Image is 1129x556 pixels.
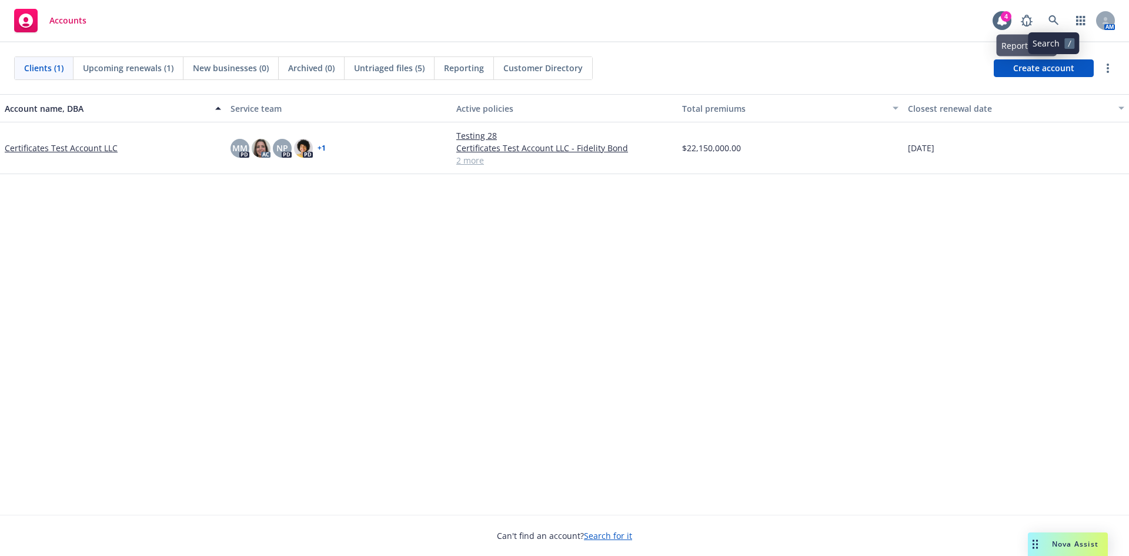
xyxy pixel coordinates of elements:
a: Create account [994,59,1094,77]
span: Upcoming renewals (1) [83,62,173,74]
a: Search for it [584,530,632,541]
span: Clients (1) [24,62,64,74]
a: 2 more [456,154,673,167]
a: Certificates Test Account LLC - Fidelity Bond [456,142,673,154]
div: Drag to move [1028,532,1043,556]
a: Testing 28 [456,129,673,142]
div: Active policies [456,102,673,115]
a: Accounts [9,4,91,37]
button: Closest renewal date [903,94,1129,122]
span: Untriaged files (5) [354,62,425,74]
div: 4 [1001,11,1011,22]
img: photo [294,139,313,158]
button: Service team [226,94,452,122]
a: Certificates Test Account LLC [5,142,118,154]
a: Search [1042,9,1065,32]
span: Reporting [444,62,484,74]
button: Active policies [452,94,677,122]
button: Total premiums [677,94,903,122]
a: more [1101,61,1115,75]
span: [DATE] [908,142,934,154]
span: Accounts [49,16,86,25]
span: Archived (0) [288,62,335,74]
span: Customer Directory [503,62,583,74]
span: Create account [1013,57,1074,79]
a: Switch app [1069,9,1093,32]
span: NP [276,142,288,154]
span: $22,150,000.00 [682,142,741,154]
div: Total premiums [682,102,886,115]
span: Can't find an account? [497,530,632,542]
img: photo [252,139,270,158]
span: Nova Assist [1052,539,1098,549]
span: New businesses (0) [193,62,269,74]
div: Account name, DBA [5,102,208,115]
div: Service team [231,102,447,115]
a: Report a Bug [1015,9,1038,32]
div: Closest renewal date [908,102,1111,115]
a: + 1 [318,145,326,152]
button: Nova Assist [1028,532,1108,556]
span: MM [232,142,248,154]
